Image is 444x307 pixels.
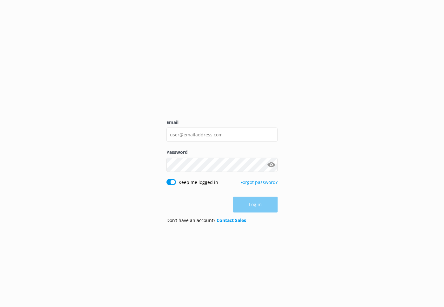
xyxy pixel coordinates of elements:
label: Email [166,119,278,126]
label: Keep me logged in [178,179,218,186]
a: Contact Sales [217,217,246,223]
a: Forgot password? [240,179,278,185]
button: Show password [265,158,278,171]
input: user@emailaddress.com [166,127,278,142]
label: Password [166,149,278,156]
p: Don’t have an account? [166,217,246,224]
